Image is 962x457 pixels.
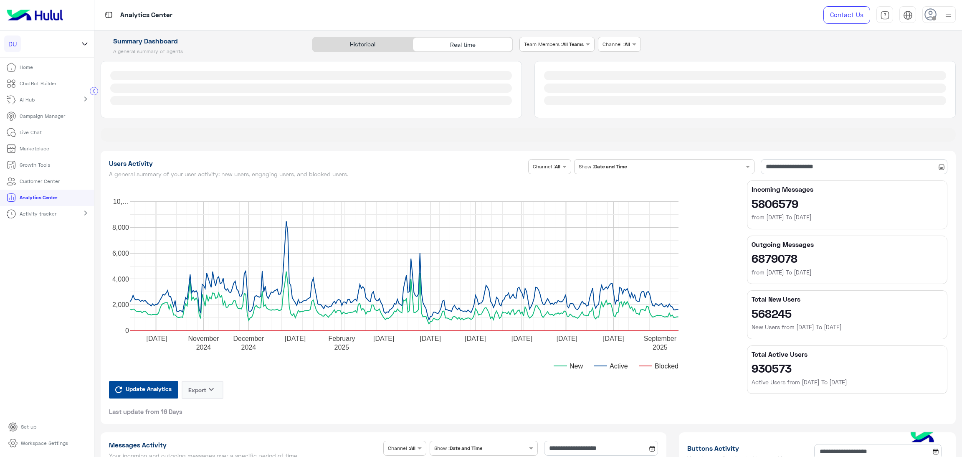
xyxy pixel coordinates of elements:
text: 2024 [241,344,256,351]
p: Live Chat [20,129,42,136]
text: New [570,363,583,370]
img: profile [943,10,954,20]
text: [DATE] [465,335,486,342]
p: Campaign Manager [20,112,65,120]
h2: 5806579 [752,197,943,210]
p: Set up [21,423,36,431]
a: Contact Us [823,6,870,24]
h2: 568245 [752,307,943,320]
h2: 6879078 [752,251,943,265]
text: 2025 [334,344,349,351]
div: DU [4,36,21,52]
text: Active [610,363,628,370]
a: Workspace Settings [2,435,75,452]
img: Logo [3,6,66,24]
span: Update Analytics [124,383,174,394]
p: Workspace Settings [21,439,68,447]
i: keyboard_arrow_down [206,384,216,394]
p: Home [20,63,33,71]
img: hulul-logo.png [908,424,937,453]
text: 8,000 [112,224,129,231]
h5: Total New Users [752,295,943,303]
h1: Buttons Activity [687,444,811,452]
h1: Messages Activity [109,441,380,449]
p: Analytics Center [120,10,172,21]
text: 2025 [653,344,668,351]
h5: Incoming Messages [752,185,943,193]
text: [DATE] [511,335,532,342]
p: Analytics Center [20,194,57,201]
text: December [233,335,264,342]
text: [DATE] [603,335,624,342]
text: [DATE] [420,335,440,342]
text: [DATE] [146,335,167,342]
text: [DATE] [556,335,577,342]
h6: New Users from [DATE] To [DATE] [752,323,943,331]
h5: A general summary of your user activity: new users, engaging users, and blocked users. [109,171,525,178]
text: November [188,335,219,342]
p: Customer Center [20,178,60,185]
text: February [328,335,355,342]
text: 4,000 [112,276,129,283]
a: Set up [2,419,43,435]
mat-icon: chevron_right [81,94,91,104]
p: AI Hub [20,96,35,104]
p: ChatBot Builder [20,80,56,87]
h2: 930573 [752,361,943,375]
p: Activity tracker [20,210,56,218]
text: [DATE] [284,335,305,342]
svg: A chart. [109,180,733,381]
h5: Outgoing Messages [752,240,943,249]
h6: from [DATE] To [DATE] [752,213,943,221]
text: 6,000 [112,250,129,257]
button: Update Analytics [109,381,178,399]
text: [DATE] [373,335,394,342]
mat-icon: chevron_right [81,208,91,218]
img: tab [104,10,114,20]
h1: Users Activity [109,159,525,168]
p: Marketplace [20,145,49,152]
p: Growth Tools [20,161,50,169]
h6: from [DATE] To [DATE] [752,268,943,277]
text: 2024 [196,344,211,351]
text: 10,… [113,198,129,205]
img: tab [880,10,890,20]
span: Last update from 16 Days [109,407,182,416]
text: 0 [125,327,129,334]
text: Blocked [655,363,678,370]
text: September [643,335,676,342]
h6: Active Users from [DATE] To [DATE] [752,378,943,386]
button: Exportkeyboard_arrow_down [182,381,223,399]
h5: Total Active Users [752,350,943,358]
img: tab [903,10,913,20]
text: 2,000 [112,301,129,308]
a: tab [876,6,893,24]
